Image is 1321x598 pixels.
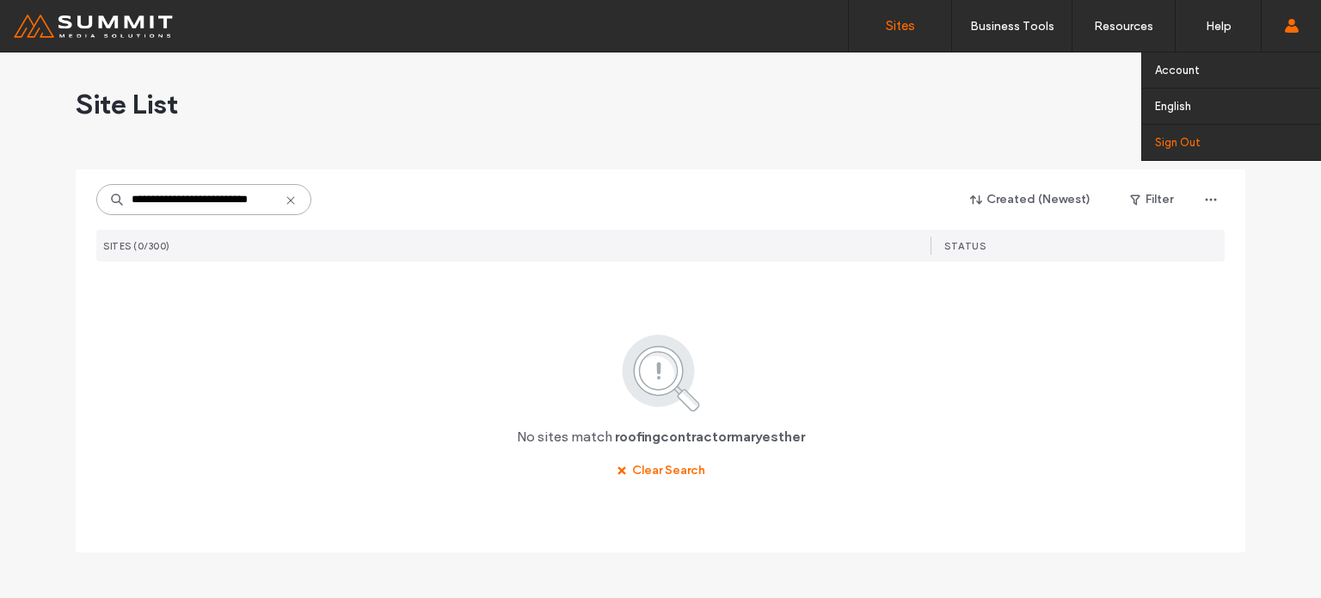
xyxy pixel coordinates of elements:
button: Clear Search [601,457,721,484]
img: search.svg [599,331,723,414]
span: No sites match [517,428,612,447]
button: Created (Newest) [955,186,1106,213]
span: STATUS [944,240,986,252]
button: Filter [1113,186,1190,213]
label: Resources [1094,19,1153,34]
span: Help [39,12,74,28]
span: roofingcontractormaryesther [615,428,805,447]
label: Help [1206,19,1232,34]
label: Sign Out [1155,136,1201,149]
a: Sign Out [1155,125,1321,160]
label: Business Tools [970,19,1054,34]
label: Sites [886,18,915,34]
a: Account [1155,52,1321,88]
label: English [1155,100,1191,113]
span: Site List [76,87,178,121]
span: SITES (0/300) [103,240,170,252]
label: Account [1155,64,1200,77]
